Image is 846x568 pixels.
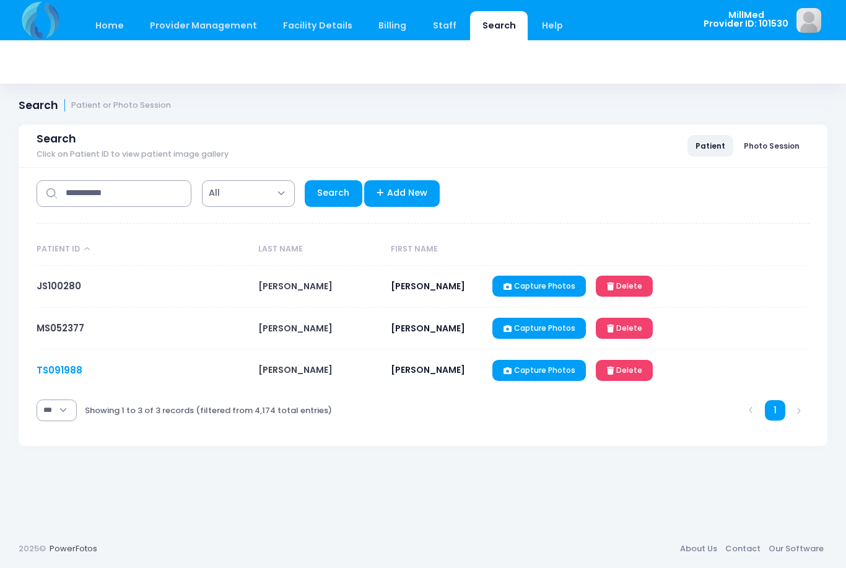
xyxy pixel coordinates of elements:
[19,543,46,554] span: 2025©
[596,360,653,381] a: Delete
[252,234,385,266] th: Last Name: activate to sort column ascending
[71,101,171,110] small: Patient or Photo Session
[596,318,653,339] a: Delete
[796,8,821,33] img: image
[305,180,362,207] a: Search
[530,11,575,40] a: Help
[492,360,586,381] a: Capture Photos
[50,543,97,554] a: PowerFotos
[687,135,733,156] a: Patient
[391,280,465,292] span: [PERSON_NAME]
[37,234,252,266] th: Patient ID: activate to sort column descending
[391,364,465,376] span: [PERSON_NAME]
[765,400,785,421] a: 1
[258,322,333,334] span: [PERSON_NAME]
[676,538,721,560] a: About Us
[364,180,440,207] a: Add New
[37,364,82,377] a: TS091988
[470,11,528,40] a: Search
[202,180,295,207] span: All
[137,11,269,40] a: Provider Management
[492,276,586,297] a: Capture Photos
[37,150,229,159] span: Click on Patient ID to view patient image gallery
[83,11,136,40] a: Home
[85,396,332,425] div: Showing 1 to 3 of 3 records (filtered from 4,174 total entries)
[385,234,487,266] th: First Name: activate to sort column ascending
[258,364,333,376] span: [PERSON_NAME]
[37,279,81,292] a: JS100280
[19,99,171,112] h1: Search
[37,321,84,334] a: MS052377
[721,538,764,560] a: Contact
[391,322,465,334] span: [PERSON_NAME]
[596,276,653,297] a: Delete
[271,11,365,40] a: Facility Details
[492,318,586,339] a: Capture Photos
[736,135,808,156] a: Photo Session
[37,133,76,146] span: Search
[209,186,220,199] span: All
[764,538,827,560] a: Our Software
[367,11,419,40] a: Billing
[704,11,788,28] span: MillMed Provider ID: 101530
[258,280,333,292] span: [PERSON_NAME]
[421,11,468,40] a: Staff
